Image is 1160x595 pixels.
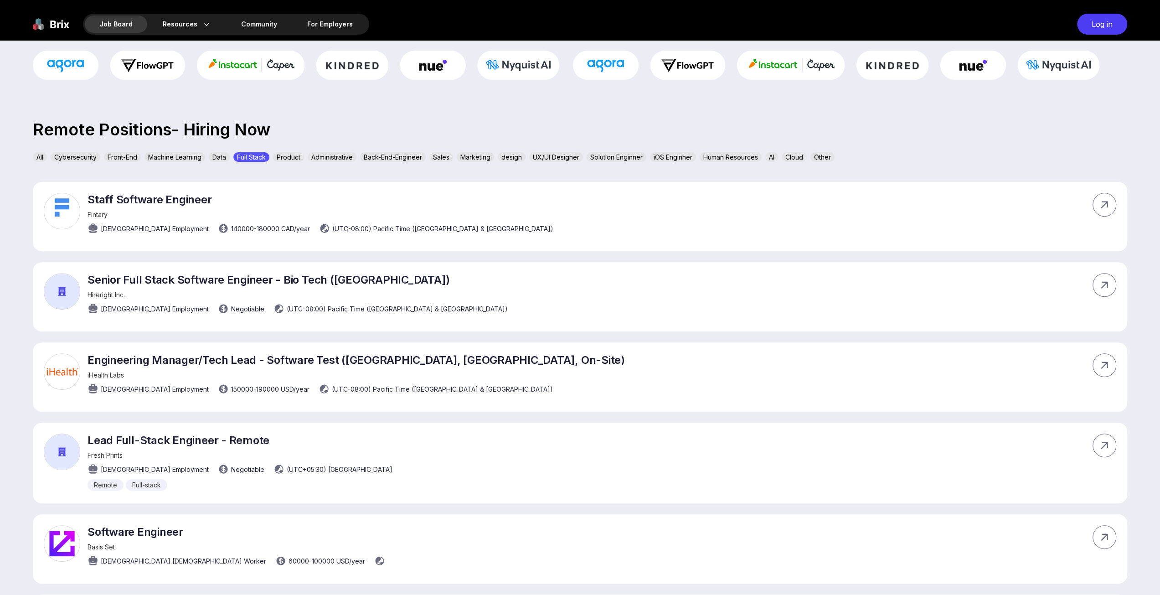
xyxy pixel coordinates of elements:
[231,384,309,394] span: 150000 - 190000 USD /year
[231,465,264,474] span: Negotiable
[587,152,646,162] div: Solution Enginner
[231,304,264,314] span: Negotiable
[209,152,230,162] div: Data
[810,152,835,162] div: Other
[101,556,266,566] span: [DEMOGRAPHIC_DATA] [DEMOGRAPHIC_DATA] Worker
[233,152,269,162] div: Full Stack
[88,451,123,459] span: Fresh Prints
[85,16,147,33] div: Job Board
[88,371,124,379] span: iHealth Labs
[88,479,124,491] div: Remote
[1077,14,1127,35] div: Log in
[287,304,508,314] span: (UTC-08:00) Pacific Time ([GEOGRAPHIC_DATA] & [GEOGRAPHIC_DATA])
[498,152,526,162] div: design
[360,152,426,162] div: Back-End-Engineer
[88,353,625,367] p: Engineering Manager/Tech Lead - Software Test ([GEOGRAPHIC_DATA], [GEOGRAPHIC_DATA], On-Site)
[148,16,226,33] div: Resources
[88,193,553,206] p: Staff Software Engineer
[101,465,209,474] span: [DEMOGRAPHIC_DATA] Employment
[126,479,167,491] div: Full-stack
[650,152,696,162] div: iOS Enginner
[273,152,304,162] div: Product
[88,291,125,299] span: Hireright Inc.
[293,16,367,33] a: For Employers
[332,224,553,233] span: (UTC-08:00) Pacific Time ([GEOGRAPHIC_DATA] & [GEOGRAPHIC_DATA])
[101,304,209,314] span: [DEMOGRAPHIC_DATA] Employment
[782,152,807,162] div: Cloud
[287,465,392,474] span: (UTC+05:30) [GEOGRAPHIC_DATA]
[429,152,453,162] div: Sales
[33,152,47,162] div: All
[1072,14,1127,35] a: Log in
[700,152,762,162] div: Human Resources
[88,543,115,551] span: Basis Set
[332,384,553,394] span: (UTC-08:00) Pacific Time ([GEOGRAPHIC_DATA] & [GEOGRAPHIC_DATA])
[289,556,365,566] span: 60000 - 100000 USD /year
[457,152,494,162] div: Marketing
[101,224,209,233] span: [DEMOGRAPHIC_DATA] Employment
[227,16,292,33] a: Community
[231,224,310,233] span: 140000 - 180000 CAD /year
[308,152,356,162] div: Administrative
[88,273,508,286] p: Senior Full Stack Software Engineer - Bio Tech ([GEOGRAPHIC_DATA])
[144,152,205,162] div: Machine Learning
[88,211,108,218] span: Fintary
[88,525,387,538] p: Software Engineer
[51,152,100,162] div: Cybersecurity
[765,152,778,162] div: AI
[101,384,209,394] span: [DEMOGRAPHIC_DATA] Employment
[88,434,392,447] p: Lead Full-Stack Engineer - Remote
[104,152,141,162] div: Front-End
[529,152,583,162] div: UX/UI Designer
